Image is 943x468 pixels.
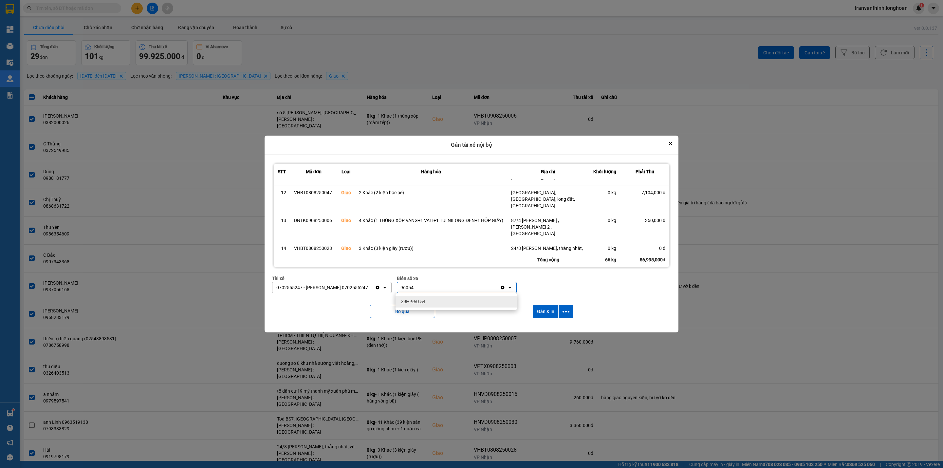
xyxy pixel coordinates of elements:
[278,245,286,252] div: 14
[265,136,678,155] div: Gán tài xế nội bộ
[382,285,387,290] svg: open
[511,217,585,237] div: 87/4 [PERSON_NAME] ,[PERSON_NAME] 2 , [GEOGRAPHIC_DATA]
[533,305,558,318] button: Gán & In
[278,189,286,196] div: 12
[278,168,286,176] div: STT
[341,189,351,196] div: Giao
[511,189,585,209] div: [GEOGRAPHIC_DATA], [GEOGRAPHIC_DATA], long đất, [GEOGRAPHIC_DATA]
[589,252,620,267] div: 66 kg
[359,189,503,196] div: 2 Khác (2 kiện bọc pe)
[593,189,616,196] div: 0 kg
[341,217,351,224] div: Giao
[278,217,286,224] div: 13
[375,285,380,290] svg: Clear value
[341,168,351,176] div: Loại
[507,285,512,290] svg: open
[397,275,516,282] div: Biển số xe
[294,245,333,252] div: VHBT0808250028
[620,252,669,267] div: 86,995,000đ
[341,245,351,252] div: Giao
[511,245,585,258] div: 24/8 [PERSON_NAME], thắng nhất, vũng tàu
[593,168,616,176] div: Khối lượng
[265,136,678,332] div: dialog
[511,168,585,176] div: Địa chỉ
[359,168,503,176] div: Hàng hóa
[667,140,675,147] button: Close
[396,293,517,310] ul: Menu
[294,189,333,196] div: VHBT0808250047
[593,217,616,224] div: 0 kg
[624,168,665,176] div: Phải Thu
[294,217,333,224] div: DNTK0908250006
[593,245,616,252] div: 0 kg
[359,217,503,224] div: 4 Khác (1 THÙNG XỐP VÀNG+1 VALI+1 TÚI NILONG ĐEN+1 HỘP GIẤY)
[294,168,333,176] div: Mã đơn
[401,298,425,305] span: 29H-960.54
[624,245,665,252] div: 0 đ
[370,305,435,318] button: Bỏ qua
[272,275,392,282] div: Tài xế
[624,217,665,224] div: 350,000 đ
[359,245,503,252] div: 3 Khác (3 kiện giấy (rượu))
[624,189,665,196] div: 7,104,000 đ
[276,284,368,291] div: 0702555247 - [PERSON_NAME] 0702555247
[507,252,589,267] div: Tổng cộng
[500,285,505,290] svg: Clear value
